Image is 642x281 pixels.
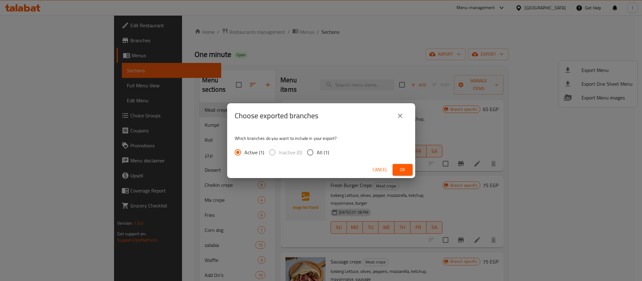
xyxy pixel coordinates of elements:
[398,166,408,174] span: Ok
[393,164,413,176] button: Ok
[317,149,329,156] span: All (1)
[235,135,408,141] p: Which branches do you want to include in your export?
[373,166,388,174] span: Cancel
[244,149,264,156] span: Active (1)
[370,164,390,176] button: Cancel
[235,111,318,121] h2: Choose exported branches
[279,149,302,156] span: Inactive (0)
[393,108,408,123] button: close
